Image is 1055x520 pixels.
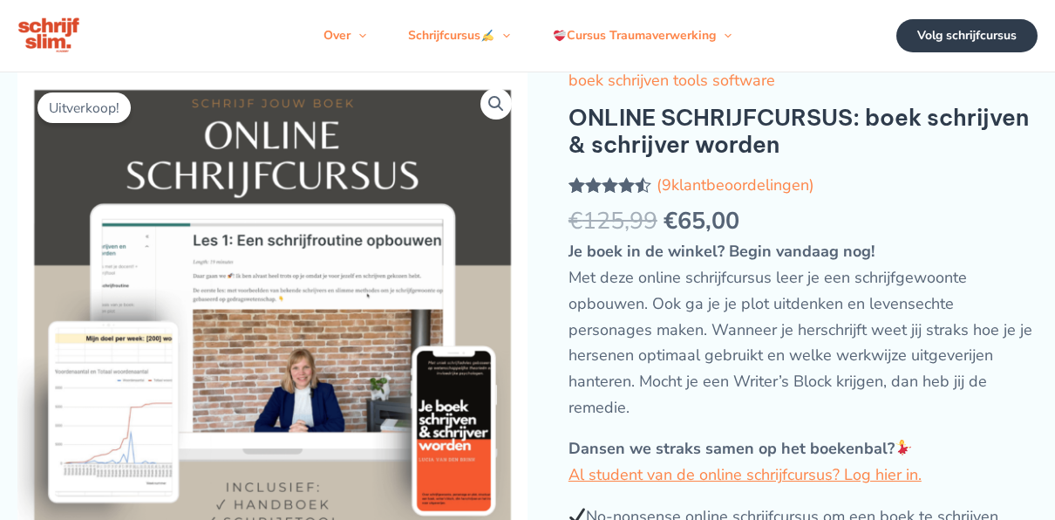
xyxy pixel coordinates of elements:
[568,177,576,216] span: 9
[568,177,643,279] span: Gewaardeerd op 5 gebaseerd op klantbeoordelingen
[351,10,366,62] span: Menu schakelen
[664,205,677,237] span: €
[896,19,1038,52] a: Volg schrijfcursus
[568,464,922,485] a: Al student van de online schrijfcursus? Log hier in.
[895,440,911,455] img: 💃
[568,205,657,237] bdi: 125,99
[303,10,387,62] a: OverMenu schakelen
[568,239,1038,421] p: Met deze online schrijfcursus leer je een schrijfgewoonte opbouwen. Ook ga je je plot uitdenken e...
[303,10,752,62] nav: Navigatie op de site: Menu
[387,10,531,62] a: SchrijfcursusMenu schakelen
[17,16,82,56] img: schrijfcursus schrijfslim academy
[554,30,566,42] img: ❤️‍🩹
[657,174,814,195] a: (9klantbeoordelingen)
[568,241,875,262] strong: Je boek in de winkel? Begin vandaag nog!
[37,92,130,123] span: Uitverkoop!
[664,205,739,237] bdi: 65,00
[716,10,732,62] span: Menu schakelen
[568,438,913,459] strong: Dansen we straks samen op het boekenbal?
[568,104,1038,158] h1: ONLINE SCHRIJFCURSUS: boek schrijven & schrijver worden
[480,88,512,120] a: Afbeeldinggalerij in volledig scherm bekijken
[494,10,510,62] span: Menu schakelen
[568,70,775,91] a: boek schrijven tools software
[481,30,493,42] img: ✍️
[568,205,582,237] span: €
[662,174,671,195] span: 9
[532,10,752,62] a: Cursus TraumaverwerkingMenu schakelen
